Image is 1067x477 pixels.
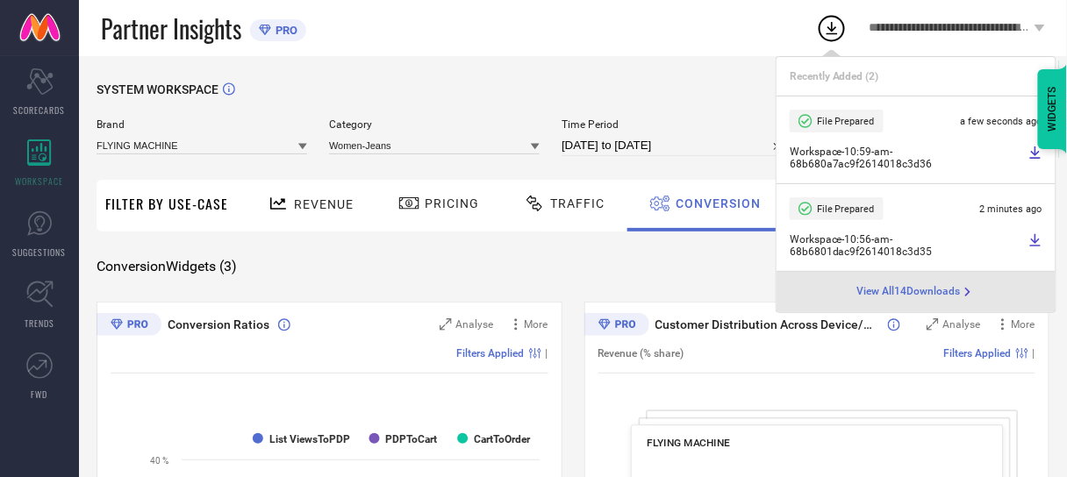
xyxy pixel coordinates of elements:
[97,118,307,131] span: Brand
[790,233,1024,258] span: Workspace - 10:56-am - 68b6801dac9f2614018c3d35
[817,116,875,127] span: File Prepared
[101,11,241,46] span: Partner Insights
[456,318,494,331] span: Analyse
[425,196,479,210] span: Pricing
[598,347,684,360] span: Revenue (% share)
[817,203,875,215] span: File Prepared
[790,70,879,82] span: Recently Added ( 2 )
[943,318,981,331] span: Analyse
[562,135,790,156] input: Select time period
[474,433,531,445] text: CartToOrder
[32,388,48,401] span: FWD
[97,258,237,275] span: Conversion Widgets ( 3 )
[980,203,1042,215] span: 2 minutes ago
[97,313,161,339] div: Premium
[168,317,269,331] span: Conversion Ratios
[584,313,649,339] div: Premium
[1028,233,1042,258] a: Download
[944,347,1012,360] span: Filters Applied
[562,118,790,131] span: Time Period
[13,246,67,259] span: SUGGESTIONS
[16,174,64,188] span: WORKSPACE
[550,196,605,210] span: Traffic
[457,347,525,360] span: Filters Applied
[14,103,66,117] span: SCORECARDS
[1012,318,1035,331] span: More
[961,116,1042,127] span: a few seconds ago
[647,437,730,449] span: FLYING MACHINE
[271,24,297,37] span: PRO
[1028,146,1042,170] a: Download
[386,433,438,445] text: PDPToCart
[269,433,350,445] text: List ViewsToPDP
[927,318,939,331] svg: Zoom
[546,347,548,360] span: |
[857,285,961,299] span: View All 14 Downloads
[105,193,228,214] span: Filter By Use-Case
[25,317,54,330] span: TRENDS
[676,196,761,210] span: Conversion
[1033,347,1035,360] span: |
[525,318,548,331] span: More
[329,118,540,131] span: Category
[440,318,452,331] svg: Zoom
[816,12,848,44] div: Open download list
[857,285,975,299] a: View All14Downloads
[97,82,218,96] span: SYSTEM WORKSPACE
[150,456,168,466] text: 40 %
[294,197,354,211] span: Revenue
[655,317,880,331] span: Customer Distribution Across Device/OS
[790,146,1024,170] span: Workspace - 10:59-am - 68b680a7ac9f2614018c3d36
[857,285,975,299] div: Open download page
